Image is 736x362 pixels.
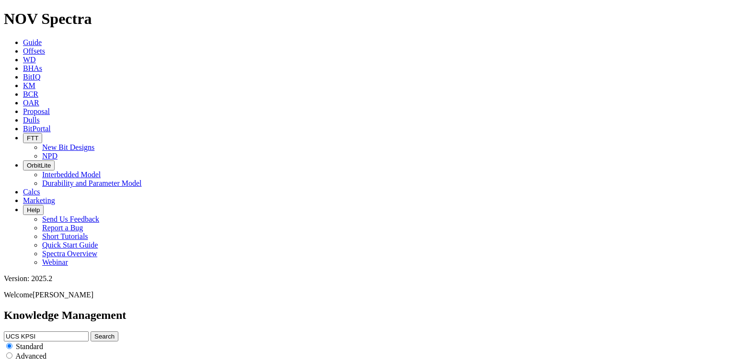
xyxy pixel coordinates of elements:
a: Calcs [23,188,40,196]
a: OAR [23,99,39,107]
a: Quick Start Guide [42,241,98,249]
a: Guide [23,38,42,46]
button: OrbitLite [23,160,55,170]
a: KM [23,81,35,90]
a: Interbedded Model [42,170,101,179]
a: BHAs [23,64,42,72]
div: Version: 2025.2 [4,274,732,283]
a: Marketing [23,196,55,204]
span: FTT [27,135,38,142]
button: Help [23,205,44,215]
span: Advanced [15,352,46,360]
button: Search [91,331,118,341]
h1: NOV Spectra [4,10,732,28]
a: Webinar [42,258,68,266]
a: BCR [23,90,38,98]
a: Spectra Overview [42,249,97,258]
span: [PERSON_NAME] [33,291,93,299]
a: New Bit Designs [42,143,94,151]
span: Help [27,206,40,214]
button: FTT [23,133,42,143]
a: Send Us Feedback [42,215,99,223]
a: Proposal [23,107,50,115]
h2: Knowledge Management [4,309,732,322]
a: Durability and Parameter Model [42,179,142,187]
a: Report a Bug [42,224,83,232]
a: Offsets [23,47,45,55]
input: e.g. Smoothsteer Record [4,331,89,341]
a: BitIQ [23,73,40,81]
a: WD [23,56,36,64]
a: NPD [42,152,57,160]
span: OrbitLite [27,162,51,169]
a: Dulls [23,116,40,124]
a: Short Tutorials [42,232,88,240]
a: BitPortal [23,124,51,133]
span: Standard [16,342,43,351]
p: Welcome [4,291,732,299]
